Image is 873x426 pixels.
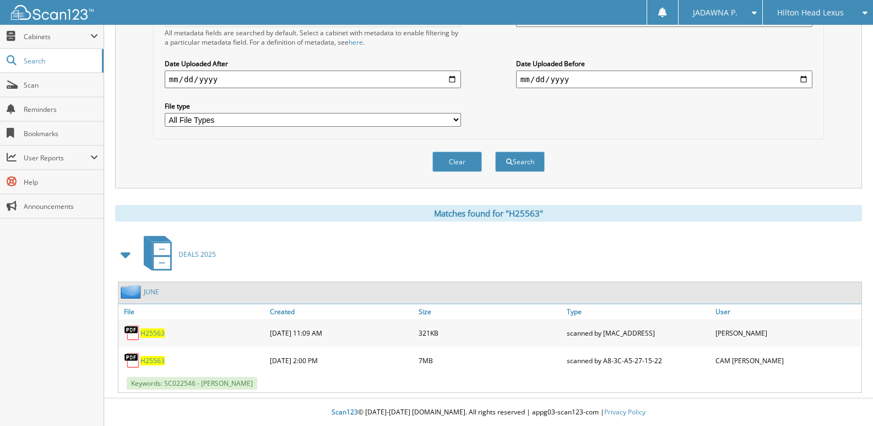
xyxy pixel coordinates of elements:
[416,304,565,319] a: Size
[416,322,565,344] div: 321KB
[165,71,461,88] input: start
[104,399,873,426] div: © [DATE]-[DATE] [DOMAIN_NAME]. All rights reserved | appg03-scan123-com |
[432,152,482,172] button: Clear
[144,287,159,296] a: JUNE
[495,152,545,172] button: Search
[332,407,358,417] span: Scan123
[349,37,363,47] a: here
[713,322,861,344] div: [PERSON_NAME]
[121,285,144,299] img: folder2.png
[24,177,98,187] span: Help
[24,56,96,66] span: Search
[24,202,98,211] span: Announcements
[165,59,461,68] label: Date Uploaded After
[165,101,461,111] label: File type
[516,71,812,88] input: end
[11,5,94,20] img: scan123-logo-white.svg
[416,349,565,371] div: 7MB
[178,250,216,259] span: DEALS 2025
[267,322,416,344] div: [DATE] 11:09 AM
[516,59,812,68] label: Date Uploaded Before
[124,325,140,341] img: PDF.png
[115,205,862,222] div: Matches found for "H25563"
[713,304,861,319] a: User
[564,322,713,344] div: scanned by [MAC_ADDRESS]
[777,9,844,16] span: Hilton Head Lexus
[693,9,738,16] span: JADAWNA P.
[818,373,873,426] iframe: Chat Widget
[267,349,416,371] div: [DATE] 2:00 PM
[24,105,98,114] span: Reminders
[24,153,90,163] span: User Reports
[137,233,216,276] a: DEALS 2025
[24,80,98,90] span: Scan
[140,328,165,338] a: H25563
[165,28,461,47] div: All metadata fields are searched by default. Select a cabinet with metadata to enable filtering b...
[564,304,713,319] a: Type
[118,304,267,319] a: File
[127,377,257,390] span: Keywords: SC022546 - [PERSON_NAME]
[267,304,416,319] a: Created
[713,349,861,371] div: CAM [PERSON_NAME]
[24,129,98,138] span: Bookmarks
[24,32,90,41] span: Cabinets
[124,352,140,369] img: PDF.png
[564,349,713,371] div: scanned by A8-3C-A5-27-15-22
[604,407,646,417] a: Privacy Policy
[140,356,165,365] a: H25563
